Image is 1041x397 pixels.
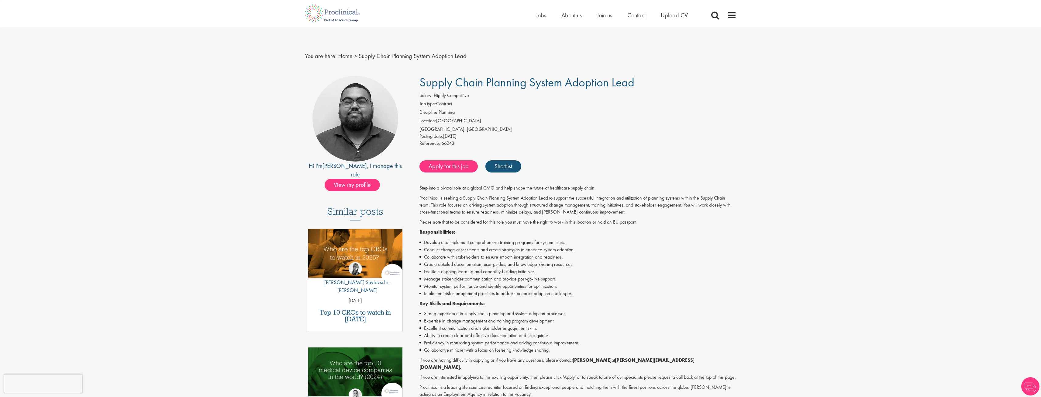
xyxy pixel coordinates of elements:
span: Highly Competitive [434,92,469,99]
a: breadcrumb link [338,52,353,60]
strong: Key Skills and Requirements: [419,300,485,307]
iframe: reCAPTCHA [4,374,82,393]
li: Ability to create clear and effective documentation and user guides. [419,332,736,339]
li: Create detailed documentation, user guides, and knowledge-sharing resources. [419,261,736,268]
strong: [PERSON_NAME] [573,357,612,363]
p: Please note that to be considered for this role you must have the right to work in this location ... [419,219,736,226]
span: Posting date: [419,133,443,139]
li: Proficiency in monitoring system performance and driving continuous improvement. [419,339,736,347]
a: About us [561,11,582,19]
img: imeage of recruiter Ashley Bennett [312,76,398,162]
img: Top 10 Medical Device Companies 2024 [308,347,403,396]
img: Chatbot [1021,377,1039,395]
span: You are here: [305,52,337,60]
label: Location: [419,117,436,124]
a: Apply for this job [419,160,478,172]
h3: Similar posts [327,206,383,221]
li: Facilitate ongoing learning and capability-building initiatives. [419,268,736,275]
p: Proclinical is seeking a Supply Chain Planning System Adoption Lead to support the successful int... [419,195,736,216]
p: If you are interested in applying to this exciting opportunity, then please click 'Apply' or to s... [419,374,736,381]
div: [DATE] [419,133,736,140]
li: Excellent communication and stakeholder engagement skills. [419,325,736,332]
span: > [354,52,357,60]
li: Collaborate with stakeholders to ensure smooth integration and readiness. [419,253,736,261]
p: [PERSON_NAME] Savlovschi - [PERSON_NAME] [308,278,403,294]
a: [PERSON_NAME] [322,162,367,170]
strong: [PERSON_NAME][EMAIL_ADDRESS][DOMAIN_NAME]. [419,357,695,370]
label: Salary: [419,92,433,99]
p: [DATE] [308,297,403,304]
a: Link to a post [308,229,403,283]
label: Discipline: [419,109,439,116]
li: Manage stakeholder communication and provide post-go-live support. [419,275,736,283]
div: Hi I'm , I manage this role [305,162,406,179]
a: Shortlist [485,160,521,172]
a: Upload CV [661,11,688,19]
li: Collaborative mindset with a focus on fostering knowledge sharing. [419,347,736,354]
a: Theodora Savlovschi - Wicks [PERSON_NAME] Savlovschi - [PERSON_NAME] [308,262,403,297]
a: Contact [627,11,646,19]
li: Strong experience in supply chain planning and system adoption processes. [419,310,736,317]
p: Step into a pivotal role at a global CMO and help shape the future of healthcare supply chain. [419,185,736,192]
li: Planning [419,109,736,117]
li: Monitor system performance and identify opportunities for optimization. [419,283,736,290]
a: View my profile [325,180,386,188]
strong: Responsibilities: [419,229,455,235]
li: Expertise in change management and training program development. [419,317,736,325]
p: If you are having difficulty in applying or if you have any questions, please contact at [419,357,736,371]
li: Implement risk management practices to address potential adoption challenges. [419,290,736,297]
span: View my profile [325,179,380,191]
div: [GEOGRAPHIC_DATA], [GEOGRAPHIC_DATA] [419,126,736,133]
span: Supply Chain Planning System Adoption Lead [359,52,467,60]
li: Develop and implement comprehensive training programs for system users. [419,239,736,246]
a: Jobs [536,11,546,19]
span: 66243 [441,140,454,146]
a: Top 10 CROs to watch in [DATE] [311,309,400,322]
li: Contract [419,100,736,109]
li: [GEOGRAPHIC_DATA] [419,117,736,126]
label: Job type: [419,100,436,107]
span: Supply Chain Planning System Adoption Lead [419,75,634,90]
li: Conduct change assessments and create strategies to enhance system adoption. [419,246,736,253]
img: Top 10 CROs 2025 | Proclinical [308,229,403,278]
a: Join us [597,11,612,19]
img: Theodora Savlovschi - Wicks [349,262,362,275]
label: Reference: [419,140,440,147]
